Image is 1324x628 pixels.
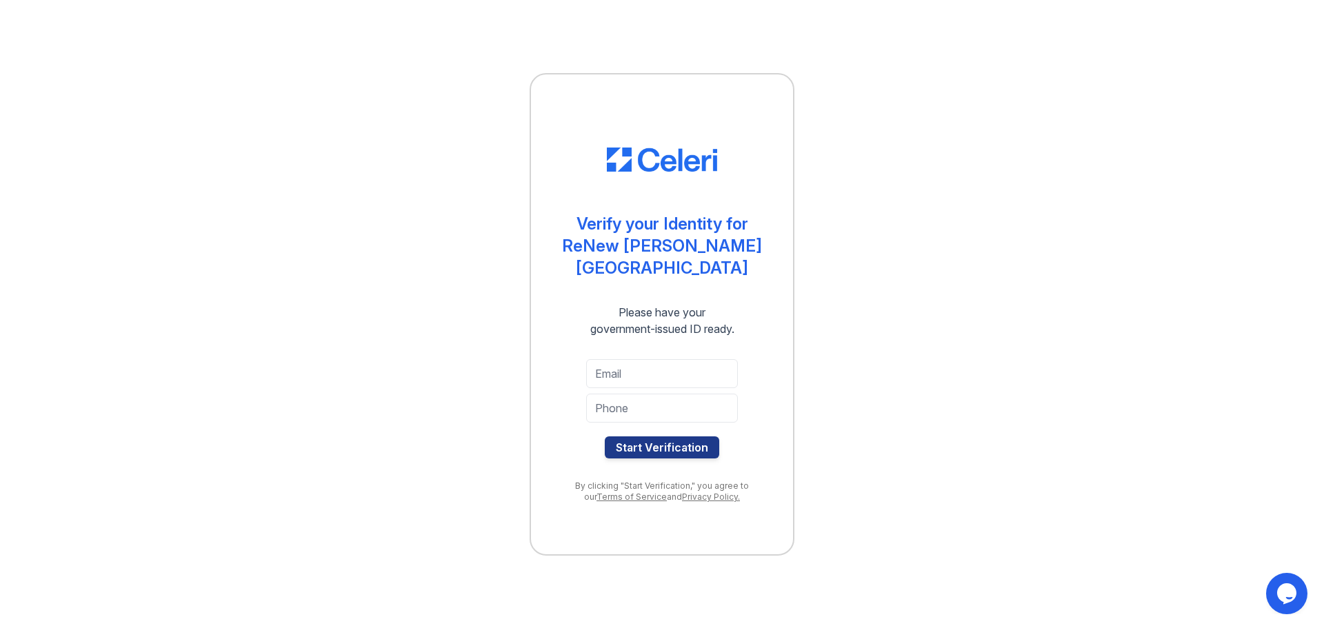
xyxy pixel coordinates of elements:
input: Email [586,359,738,388]
img: CE_Logo_Blue-a8612792a0a2168367f1c8372b55b34899dd931a85d93a1a3d3e32e68fde9ad4.png [607,148,717,172]
a: Terms of Service [596,492,667,502]
a: Privacy Policy. [682,492,740,502]
div: Please have your government-issued ID ready. [565,304,759,337]
div: By clicking "Start Verification," you agree to our and [559,480,765,503]
div: Verify your Identity for ReNew [PERSON_NAME][GEOGRAPHIC_DATA] [559,213,765,279]
button: Start Verification [605,436,719,458]
iframe: chat widget [1266,573,1310,614]
input: Phone [586,394,738,423]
